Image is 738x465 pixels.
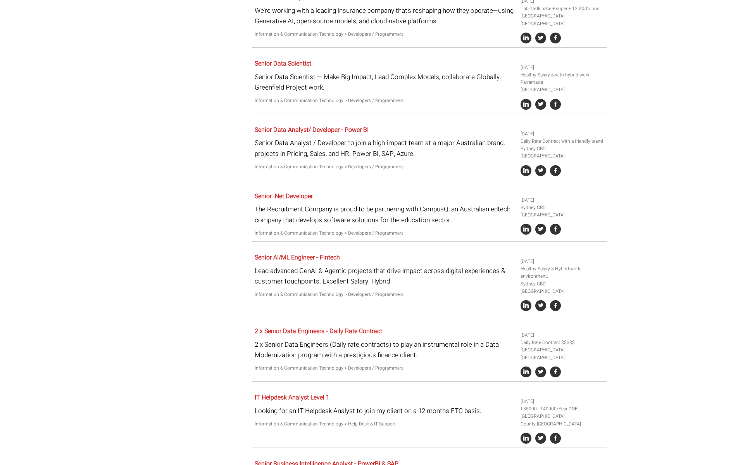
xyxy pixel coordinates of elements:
p: Information & Communication Technology > Developers / Programmers [255,31,515,38]
p: Looking for an IT Helpdesk Analyst to join my client on a 12 months FTC basis. [255,406,515,416]
p: Information & Communication Technology > Developers / Programmers [255,163,515,171]
li: €35000 - €40000/Year DOE [521,405,604,413]
p: We’re working with a leading insurance company that’s reshaping how they operate—using Generative... [255,5,515,26]
p: The Recruitment Company is proud to be partnering with CampusQ, an Australian edtech company that... [255,204,515,225]
a: Senior Data Scientist [255,59,311,68]
li: [GEOGRAPHIC_DATA] County [GEOGRAPHIC_DATA] [521,413,604,427]
a: 2 x Senior Data Engineers - Daily Rate Contract [255,327,382,336]
p: Information & Communication Technology > Developers / Programmers [255,291,515,298]
li: [DATE] [521,64,604,71]
li: Parramatta [GEOGRAPHIC_DATA] [521,79,604,93]
li: Healthy Salary & Hybrid work environment. [521,265,604,280]
p: Lead advanced GenAI & Agentic projects that drive impact across digital experiences & customer to... [255,266,515,287]
li: [GEOGRAPHIC_DATA] [GEOGRAPHIC_DATA] [521,346,604,361]
p: 2 x Senior Data Engineers (Daily rate contracts) to play an instrumental role in a Data Moderniza... [255,339,515,360]
p: Information & Communication Technology > Developers / Programmers [255,230,515,237]
p: Senior Data Scientist — Make Big Impact, Lead Complex Models, collaborate Globally. Greenfield Pr... [255,72,515,93]
li: [DATE] [521,398,604,405]
li: Sydney CBD [GEOGRAPHIC_DATA] [521,280,604,295]
li: [DATE] [521,130,604,138]
li: Sydney CBD [GEOGRAPHIC_DATA] [521,145,604,160]
li: Sydney CBD [GEOGRAPHIC_DATA] [521,204,604,219]
li: 150-160k base + super + 12.5% bonus [521,5,604,12]
a: IT Helpdesk Analyst Level 1 [255,393,329,402]
li: [DATE] [521,258,604,265]
p: Information & Communication Technology > Help Desk & IT Support [255,420,515,428]
li: [GEOGRAPHIC_DATA] [GEOGRAPHIC_DATA] [521,12,604,27]
a: Senior AI/ML Engineer - Fintech [255,253,340,262]
li: [DATE] [521,332,604,339]
a: Senior .Net Developer [255,192,313,201]
p: Information & Communication Technology > Developers / Programmers [255,97,515,104]
p: Senior Data Analyst / Developer to join a high-impact team at a major Australian brand, projects ... [255,138,515,159]
li: [DATE] [521,197,604,204]
li: Daily Rate Contract with a friendly team! [521,138,604,145]
p: Information & Communication Technology > Developers / Programmers [255,365,515,372]
a: Senior Data Analyst/ Developer - Power BI [255,125,369,135]
li: Healthy Salary & with hybrid work. [521,71,604,79]
li: Daily Rate Contract $$$$$ [521,339,604,346]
